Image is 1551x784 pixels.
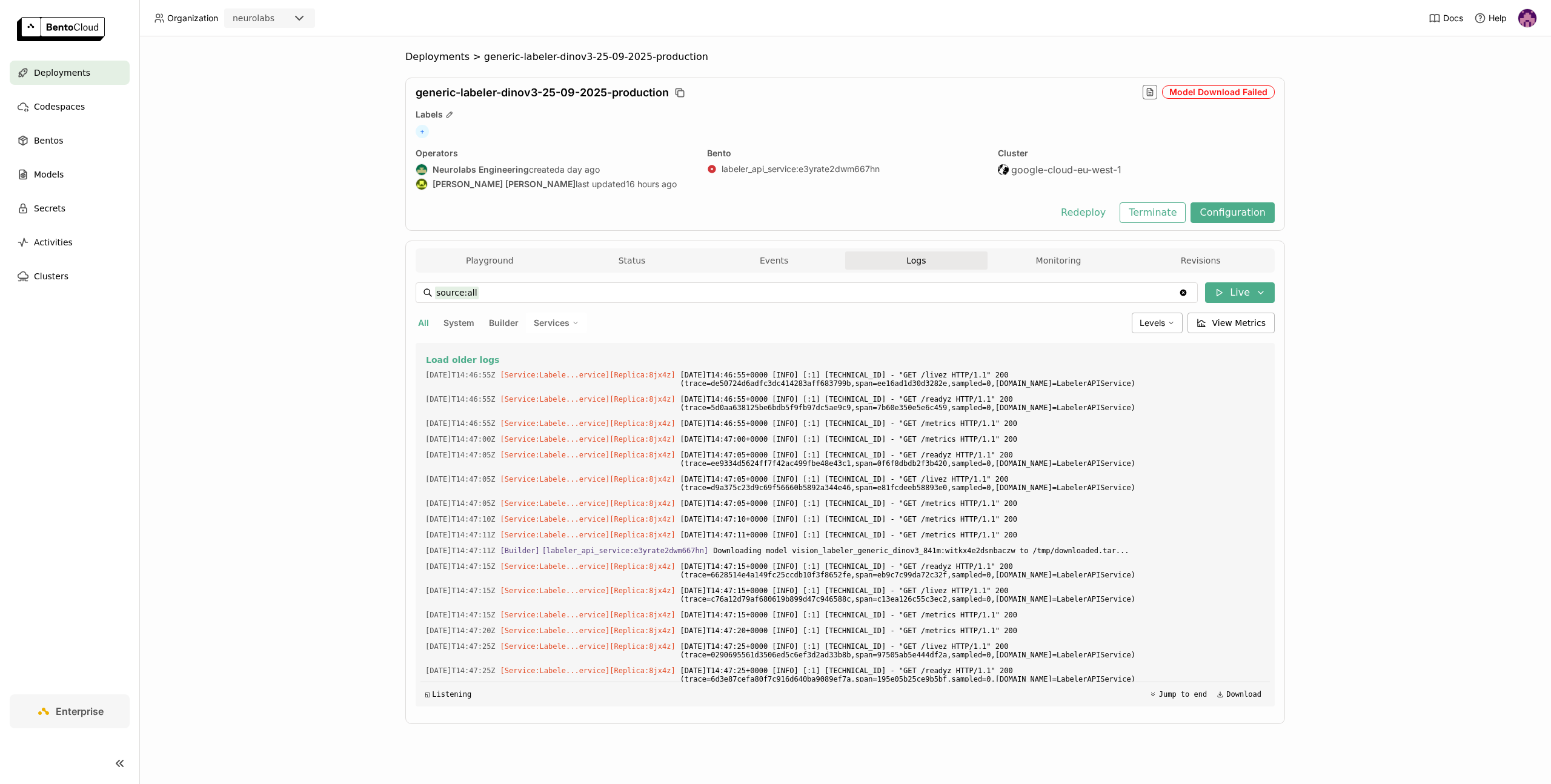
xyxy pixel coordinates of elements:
[425,690,430,699] span: ◱
[425,664,496,677] span: 2025-09-25T14:47:25.629Z
[34,269,68,284] span: Clusters
[703,251,845,270] button: Events
[470,51,484,63] span: >
[609,499,675,508] span: [Replica:8jx4z]
[500,642,610,651] span: [Service:Labele...ervice]
[10,162,130,187] a: Models
[10,128,130,153] a: Bentos
[680,433,1265,446] span: [DATE]T14:47:00+0000 [INFO] [:1] [TECHNICAL_ID] - "GET /metrics HTTP/1.1" 200
[425,544,496,557] span: 2025-09-25T14:47:11.983Z
[680,640,1265,662] span: [DATE]T14:47:25+0000 [INFO] [:1] [TECHNICAL_ID] - "GET /livez HTTP/1.1" 200 (trace=0290695561d350...
[425,608,496,622] span: 2025-09-25T14:47:15.814Z
[484,51,708,63] span: generic-labeler-dinov3-25-09-2025-production
[680,368,1265,390] span: [DATE]T14:46:55+0000 [INFO] [:1] [TECHNICAL_ID] - "GET /livez HTTP/1.1" 200 (trace=de50724d6adfc3...
[722,164,880,174] a: labeler_api_service:e3yrate2dwm667hn
[487,315,521,331] button: Builder
[609,515,675,523] span: [Replica:8jx4z]
[425,560,496,573] span: 2025-09-25T14:47:15.627Z
[10,196,130,221] a: Secrets
[609,626,675,635] span: [Replica:8jx4z]
[609,395,675,404] span: [Replica:8jx4z]
[680,608,1265,622] span: [DATE]T14:47:15+0000 [INFO] [:1] [TECHNICAL_ID] - "GET /metrics HTTP/1.1" 200
[17,17,105,41] img: logo
[500,419,610,428] span: [Service:Labele...ervice]
[500,499,610,508] span: [Service:Labele...ervice]
[988,251,1130,270] button: Monitoring
[433,164,529,175] strong: Neurolabs Engineering
[441,315,477,331] button: System
[10,264,130,288] a: Clusters
[167,13,218,24] span: Organization
[1178,288,1188,297] svg: Clear value
[425,448,496,462] span: 2025-09-25T14:47:05.627Z
[500,611,610,619] span: [Service:Labele...ervice]
[680,584,1265,606] span: [DATE]T14:47:15+0000 [INFO] [:1] [TECHNICAL_ID] - "GET /livez HTTP/1.1" 200 (trace=c76a12d79af680...
[418,317,429,328] span: All
[276,13,277,25] input: Selected neurolabs.
[425,513,496,526] span: 2025-09-25T14:47:10.814Z
[10,694,130,728] a: Enterprise
[609,419,675,428] span: [Replica:8jx4z]
[425,528,496,542] span: 2025-09-25T14:47:11.644Z
[500,626,610,635] span: [Service:Labele...ervice]
[609,586,675,595] span: [Replica:8jx4z]
[405,51,470,63] div: Deployments
[425,497,496,510] span: 2025-09-25T14:47:05.811Z
[609,666,675,675] span: [Replica:8jx4z]
[425,433,496,446] span: 2025-09-25T14:47:00.806Z
[1132,313,1183,333] div: Levels
[609,562,675,571] span: [Replica:8jx4z]
[561,251,703,270] button: Status
[1205,282,1275,303] button: Live
[425,353,1265,367] button: Load older logs
[1011,164,1121,176] span: google-cloud-eu-west-1
[425,473,496,486] span: 2025-09-25T14:47:05.633Z
[489,317,519,328] span: Builder
[626,179,677,190] span: 16 hours ago
[680,560,1265,582] span: [DATE]T14:47:15+0000 [INFO] [:1] [TECHNICAL_ID] - "GET /readyz HTTP/1.1" 200 (trace=6628514e4a149...
[56,705,104,717] span: Enterprise
[1429,12,1463,24] a: Docs
[998,148,1275,159] div: Cluster
[425,368,496,382] span: 2025-09-25T14:46:55.627Z
[405,51,1285,63] nav: Breadcrumbs navigation
[34,235,73,250] span: Activities
[500,531,610,539] span: [Service:Labele...ervice]
[500,666,610,675] span: [Service:Labele...ervice]
[707,148,984,159] div: Bento
[1129,251,1272,270] button: Revisions
[680,624,1265,637] span: [DATE]T14:47:20+0000 [INFO] [:1] [TECHNICAL_ID] - "GET /metrics HTTP/1.1" 200
[542,546,709,555] span: [labeler_api_service:e3yrate2dwm667hn]
[906,255,926,266] span: Logs
[416,164,427,175] img: Neurolabs Engineering
[1120,202,1186,223] button: Terminate
[1052,202,1115,223] button: Redeploy
[1212,317,1266,329] span: View Metrics
[34,167,64,182] span: Models
[34,133,63,148] span: Bentos
[233,12,274,24] div: neurolabs
[1474,12,1507,24] div: Help
[560,164,600,175] span: a day ago
[10,95,130,119] a: Codespaces
[1140,317,1165,328] span: Levels
[680,497,1265,510] span: [DATE]T14:47:05+0000 [INFO] [:1] [TECHNICAL_ID] - "GET /metrics HTTP/1.1" 200
[425,393,496,406] span: 2025-09-25T14:46:55.633Z
[680,448,1265,470] span: [DATE]T14:47:05+0000 [INFO] [:1] [TECHNICAL_ID] - "GET /readyz HTTP/1.1" 200 (trace=ee9334d5624ff...
[1489,13,1507,24] span: Help
[526,313,587,333] div: Services
[500,475,610,483] span: [Service:Labele...ervice]
[1213,687,1265,702] button: Download
[609,611,675,619] span: [Replica:8jx4z]
[680,417,1265,430] span: [DATE]T14:46:55+0000 [INFO] [:1] [TECHNICAL_ID] - "GET /metrics HTTP/1.1" 200
[416,179,427,190] img: Jian Shen Yap
[10,230,130,254] a: Activities
[500,435,610,443] span: [Service:Labele...ervice]
[425,640,496,653] span: 2025-09-25T14:47:25.625Z
[426,354,499,365] span: Load older logs
[680,393,1265,414] span: [DATE]T14:46:55+0000 [INFO] [:1] [TECHNICAL_ID] - "GET /readyz HTTP/1.1" 200 (trace=5d0aa638125be...
[416,86,669,99] span: generic-labeler-dinov3-25-09-2025-production
[609,371,675,379] span: [Replica:8jx4z]
[416,148,692,159] div: Operators
[34,65,90,80] span: Deployments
